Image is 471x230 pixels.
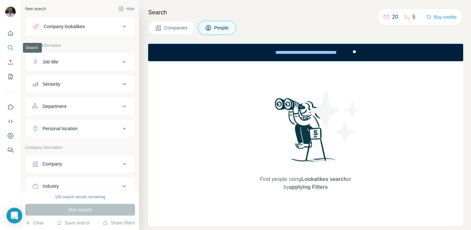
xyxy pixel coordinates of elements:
[164,25,188,31] span: Companies
[148,44,463,61] iframe: Banner
[114,4,139,14] button: Hide
[26,98,135,114] button: Department
[43,103,66,110] div: Department
[148,8,463,17] h4: Search
[392,13,398,21] p: 20
[5,130,16,142] button: Dashboard
[253,175,358,191] span: Find people using or by
[426,12,457,22] button: Buy credits
[26,121,135,136] button: Personal location
[57,220,90,226] button: Save search
[43,161,62,167] div: Company
[214,25,229,31] span: People
[26,156,135,172] button: Company
[44,23,85,30] div: Company lookalikes
[7,208,22,223] div: Open Intercom Messenger
[25,145,135,150] p: Company information
[43,183,59,189] div: Industry
[43,81,60,87] div: Seniority
[412,13,415,21] p: 5
[306,87,365,146] img: Surfe Illustration - Stars
[5,71,16,82] button: My lists
[5,42,16,54] button: Search
[26,76,135,92] button: Seniority
[301,176,347,182] span: Lookalikes search
[25,6,46,12] div: New search
[43,125,78,132] div: Personal location
[5,27,16,39] button: Quick start
[5,7,16,17] img: Avatar
[25,220,44,226] button: Clear
[26,54,135,70] button: Job title
[25,43,135,48] p: Personal information
[289,184,328,190] span: applying Filters
[5,56,16,68] button: Enrich CSV
[5,115,16,127] button: Use Surfe API
[5,101,16,113] button: Use Surfe on LinkedIn
[26,19,135,34] button: Company lookalikes
[43,59,58,65] div: Job title
[103,220,135,226] button: Share filters
[5,144,16,156] button: Feedback
[55,194,105,200] div: 100 search results remaining
[272,96,340,169] img: Surfe Illustration - Woman searching with binoculars
[26,178,135,194] button: Industry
